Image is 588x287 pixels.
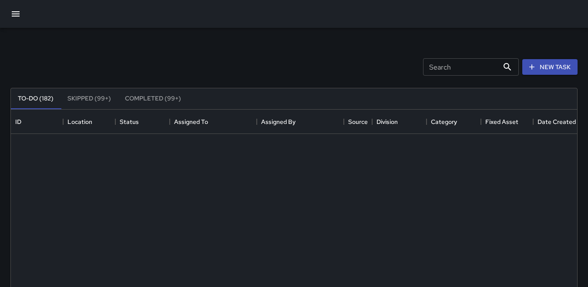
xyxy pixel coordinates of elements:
div: Division [372,110,427,134]
div: Assigned To [174,110,208,134]
div: Assigned By [261,110,296,134]
div: Date Created [538,110,576,134]
div: Assigned By [257,110,344,134]
div: Fixed Asset [481,110,533,134]
div: ID [15,110,21,134]
div: Location [67,110,92,134]
button: New Task [522,59,578,75]
div: Category [427,110,481,134]
button: Completed (99+) [118,88,188,109]
div: Source [348,110,368,134]
div: Source [344,110,372,134]
div: Fixed Asset [485,110,518,134]
div: Division [376,110,398,134]
div: Location [63,110,115,134]
div: Assigned To [170,110,257,134]
button: Skipped (99+) [60,88,118,109]
div: Status [115,110,170,134]
div: ID [11,110,63,134]
div: Status [120,110,139,134]
button: To-Do (182) [11,88,60,109]
div: Category [431,110,457,134]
